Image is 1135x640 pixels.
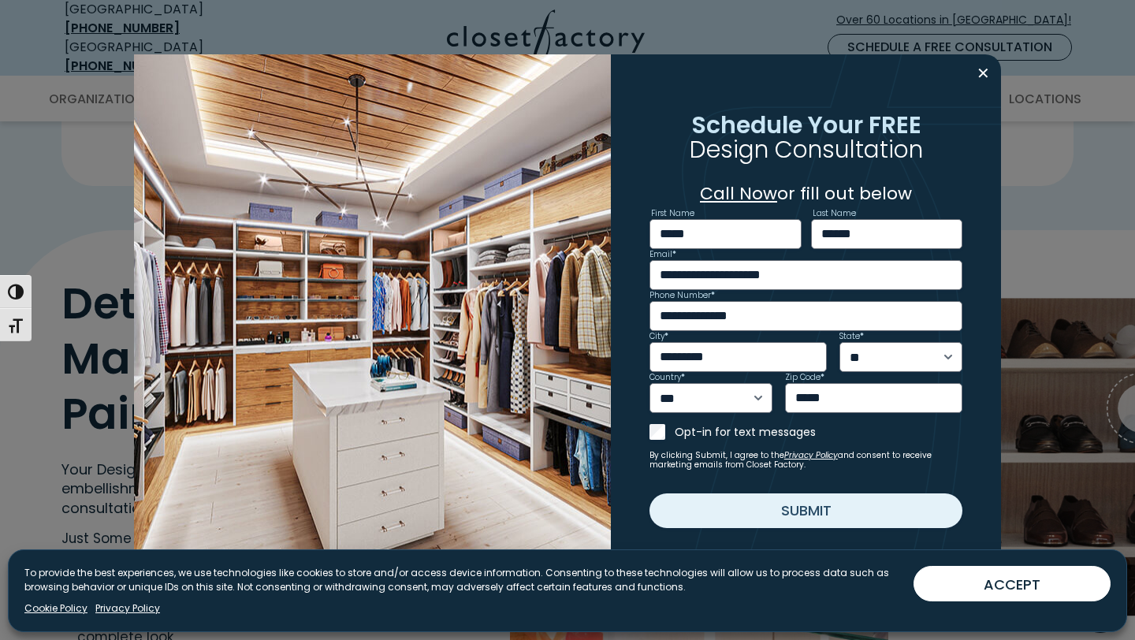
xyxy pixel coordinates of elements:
button: ACCEPT [914,566,1111,601]
small: By clicking Submit, I agree to the and consent to receive marketing emails from Closet Factory. [649,451,963,470]
label: City [649,333,668,340]
label: Email [649,251,676,259]
label: Zip Code [785,374,824,381]
label: First Name [651,210,694,218]
a: Call Now [700,181,777,206]
label: Phone Number [649,292,715,300]
label: Last Name [813,210,856,218]
img: Walk in closet with island [134,54,611,586]
p: To provide the best experiences, we use technologies like cookies to store and/or access device i... [24,566,901,594]
label: Country [649,374,685,381]
a: Privacy Policy [784,449,838,461]
span: Schedule Your FREE [691,107,921,141]
a: Cookie Policy [24,601,87,616]
label: State [839,333,864,340]
span: Design Consultation [690,132,923,166]
label: Opt-in for text messages [675,424,963,440]
button: Submit [649,493,963,528]
p: or fill out below [649,180,963,207]
button: Close modal [972,61,995,86]
a: Privacy Policy [95,601,160,616]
